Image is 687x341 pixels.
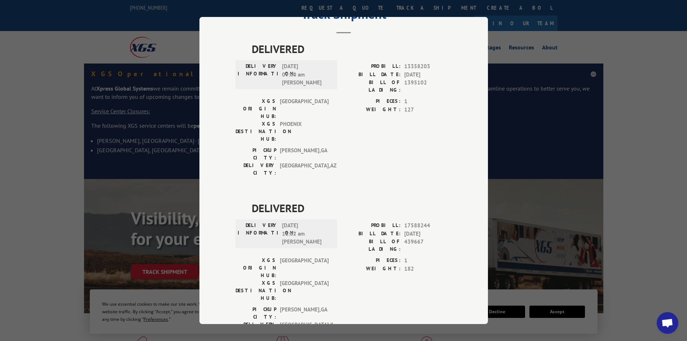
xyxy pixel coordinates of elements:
label: DELIVERY INFORMATION: [238,62,278,87]
span: [GEOGRAPHIC_DATA] [280,97,329,120]
label: PICKUP CITY: [235,306,276,321]
span: 1395102 [404,79,452,94]
span: [DATE] [404,71,452,79]
label: BILL DATE: [344,71,401,79]
label: XGS ORIGIN HUB: [235,97,276,120]
span: 127 [404,106,452,114]
label: DELIVERY CITY: [235,321,276,336]
label: PIECES: [344,97,401,106]
span: 439667 [404,238,452,253]
span: DELIVERED [252,200,452,216]
label: XGS DESTINATION HUB: [235,279,276,302]
label: PIECES: [344,257,401,265]
span: [DATE] 09:00 am [PERSON_NAME] [282,62,331,87]
span: 17588244 [404,222,452,230]
label: PICKUP CITY: [235,147,276,162]
a: Open chat [657,312,678,334]
span: [DATE] 11:02 am [PERSON_NAME] [282,222,331,246]
span: 13358203 [404,62,452,71]
span: [GEOGRAPHIC_DATA] , AZ [280,162,329,177]
span: [GEOGRAPHIC_DATA] [280,257,329,279]
label: WEIGHT: [344,106,401,114]
span: 1 [404,257,452,265]
span: 182 [404,265,452,273]
label: BILL OF LADING: [344,79,401,94]
label: XGS DESTINATION HUB: [235,120,276,143]
label: DELIVERY INFORMATION: [238,222,278,246]
span: [GEOGRAPHIC_DATA] , IL [280,321,329,336]
span: [DATE] [404,230,452,238]
label: BILL DATE: [344,230,401,238]
span: DELIVERED [252,41,452,57]
span: 1 [404,97,452,106]
label: WEIGHT: [344,265,401,273]
label: PROBILL: [344,62,401,71]
label: BILL OF LADING: [344,238,401,253]
span: PHOENIX [280,120,329,143]
label: DELIVERY CITY: [235,162,276,177]
span: [GEOGRAPHIC_DATA] [280,279,329,302]
label: PROBILL: [344,222,401,230]
label: XGS ORIGIN HUB: [235,257,276,279]
span: [PERSON_NAME] , GA [280,306,329,321]
span: [PERSON_NAME] , GA [280,147,329,162]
